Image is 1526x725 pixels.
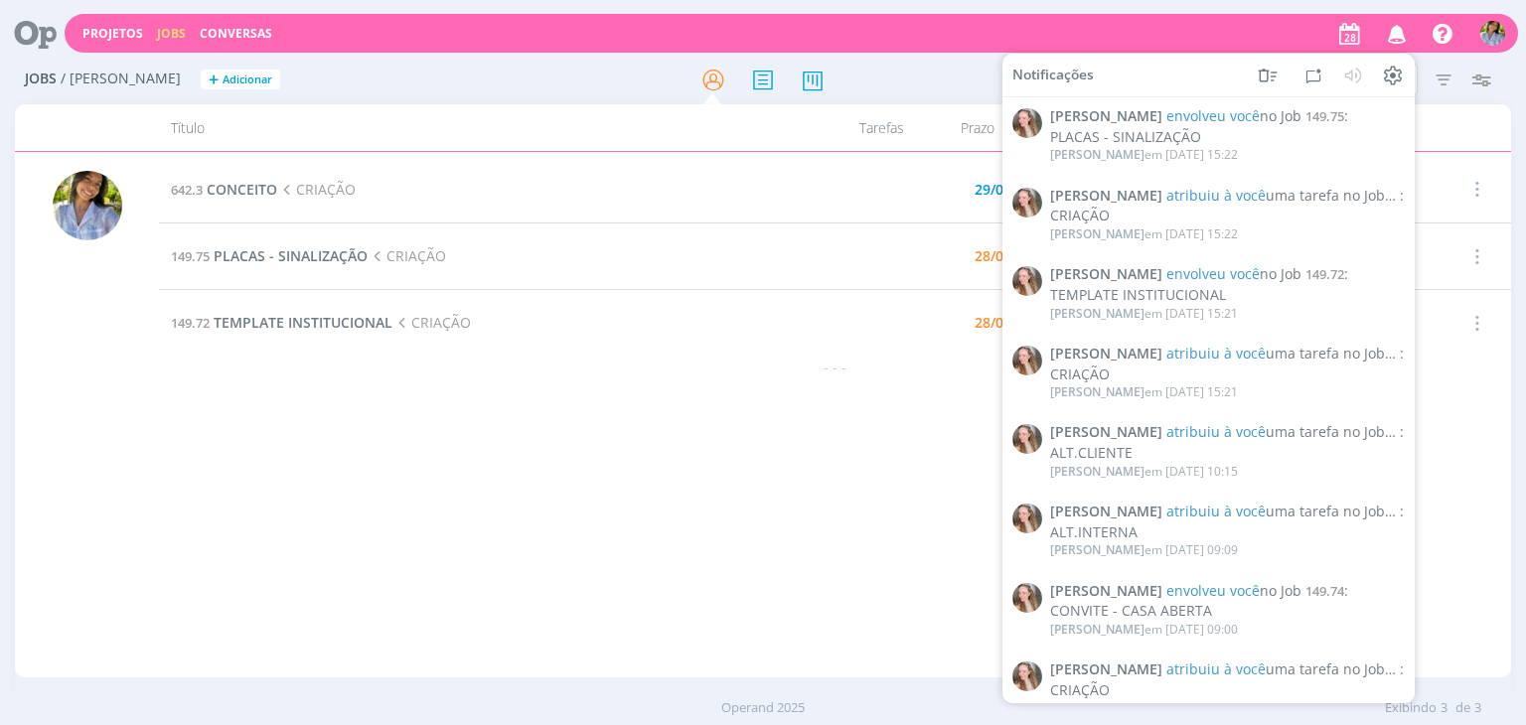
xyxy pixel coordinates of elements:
div: ALT.CLIENTE [1050,445,1404,462]
span: 149.72 [171,314,210,332]
span: : [1050,108,1404,125]
img: G [1012,266,1042,296]
span: atribuiu à você [1166,502,1266,520]
span: de [1455,698,1470,718]
img: G [1012,504,1042,533]
span: Exibindo [1385,698,1437,718]
div: em [DATE] 15:21 [1050,385,1238,399]
img: G [1012,582,1042,612]
a: Conversas [200,25,272,42]
button: Jobs [151,26,192,42]
span: no Job [1166,580,1301,599]
a: Projetos [82,25,143,42]
span: [PERSON_NAME] [1050,463,1144,480]
span: 149.74 [1389,423,1428,441]
span: CONCEITO [207,180,277,199]
span: atribuiu à você [1166,422,1266,441]
span: Jobs [25,71,57,87]
span: [PERSON_NAME] [1050,621,1144,638]
a: 149.75PLACAS - SINALIZAÇÃO [171,246,368,265]
div: em [DATE] 15:22 [1050,227,1238,241]
img: A [1480,21,1505,46]
span: [PERSON_NAME] [1050,383,1144,400]
a: 642.3CONCEITO [171,180,277,199]
div: em [DATE] 09:00 [1050,701,1238,715]
span: uma tarefa no Job [1166,502,1385,520]
div: PLACAS - SINALIZAÇÃO [1050,129,1404,146]
span: 642.3 [171,181,203,199]
img: G [1012,661,1042,691]
div: ALT.INTERNA [1050,524,1404,541]
span: [PERSON_NAME] [1050,582,1162,599]
button: A [1479,16,1506,51]
span: [PERSON_NAME] [1050,225,1144,242]
span: [PERSON_NAME] [1050,504,1162,520]
button: Conversas [194,26,278,42]
span: Notificações [1012,67,1094,83]
span: : [1050,424,1404,441]
span: [PERSON_NAME] [1050,304,1144,321]
div: em [DATE] 10:15 [1050,465,1238,479]
span: no Job [1166,264,1301,283]
span: atribuiu à você [1166,659,1266,678]
span: : [1050,266,1404,283]
span: uma tarefa no Job [1166,344,1385,362]
span: CRIAÇÃO [368,246,445,265]
div: em [DATE] 15:22 [1050,148,1238,162]
div: Tarefas [797,104,916,151]
div: CONVITE - CASA ABERTA [1050,603,1404,620]
div: TEMPLATE INSTITUCIONAL [1050,287,1404,304]
img: A [53,171,122,240]
span: [PERSON_NAME] [1050,346,1162,362]
span: 149.72 [1305,265,1344,283]
span: envolveu você [1166,580,1260,599]
span: [PERSON_NAME] [1050,146,1144,163]
span: : [1050,582,1404,599]
button: Projetos [76,26,149,42]
span: [PERSON_NAME] [1050,424,1162,441]
span: TEMPLATE INSTITUCIONAL [214,313,392,332]
span: 149.75 [1305,107,1344,125]
div: CRIAÇÃO [1050,208,1404,224]
span: 149.74 [1305,581,1344,599]
span: 3 [1474,698,1481,718]
span: 3 [1441,698,1448,718]
span: Adicionar [223,73,272,86]
div: CRIAÇÃO [1050,365,1404,382]
span: atribuiu à você [1166,185,1266,204]
div: CRIAÇÃO [1050,682,1404,699]
div: - - - [159,357,1510,377]
span: : [1050,661,1404,678]
span: : [1050,346,1404,362]
div: 28/08 [975,249,1011,263]
a: Jobs [157,25,186,42]
span: [PERSON_NAME] [1050,187,1162,204]
div: 29/08 [975,183,1011,197]
span: [PERSON_NAME] [1050,266,1162,283]
img: G [1012,187,1042,217]
span: CRIAÇÃO [392,313,470,332]
span: uma tarefa no Job [1166,659,1385,678]
span: + [209,70,219,90]
span: / [PERSON_NAME] [61,71,181,87]
span: [PERSON_NAME] [1050,108,1162,125]
span: : [1050,187,1404,204]
span: envolveu você [1166,264,1260,283]
div: Prazo [916,104,1039,151]
span: : [1050,504,1404,520]
span: [PERSON_NAME] [1050,699,1144,716]
span: no Job [1166,106,1301,125]
div: Título [159,104,796,151]
span: uma tarefa no Job [1166,185,1385,204]
span: PLACAS - SINALIZAÇÃO [214,246,368,265]
img: G [1012,424,1042,454]
img: G [1012,108,1042,138]
div: em [DATE] 15:21 [1050,306,1238,320]
div: 28/08 [975,316,1011,330]
span: envolveu você [1166,106,1260,125]
span: CRIAÇÃO [277,180,355,199]
img: G [1012,346,1042,375]
span: [PERSON_NAME] [1050,661,1162,678]
span: atribuiu à você [1166,344,1266,362]
div: em [DATE] 09:09 [1050,543,1238,557]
